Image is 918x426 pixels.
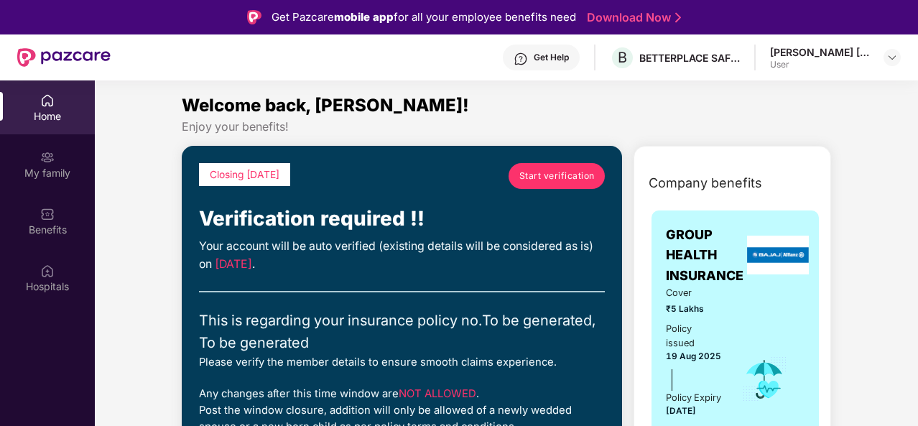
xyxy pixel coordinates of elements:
div: This is regarding your insurance policy no. To be generated, To be generated [199,310,605,354]
img: svg+xml;base64,PHN2ZyB3aWR0aD0iMjAiIGhlaWdodD0iMjAiIHZpZXdCb3g9IjAgMCAyMCAyMCIgZmlsbD0ibm9uZSIgeG... [40,150,55,165]
div: Your account will be auto verified (existing details will be considered as is) on . [199,238,605,274]
img: New Pazcare Logo [17,48,111,67]
img: svg+xml;base64,PHN2ZyBpZD0iSG9tZSIgeG1sbnM9Imh0dHA6Ly93d3cudzMub3JnLzIwMDAvc3ZnIiB3aWR0aD0iMjAiIG... [40,93,55,108]
a: Download Now [587,10,677,25]
span: B [618,49,627,66]
div: User [770,59,871,70]
span: 19 Aug 2025 [666,351,721,361]
div: Get Pazcare for all your employee benefits need [272,9,576,26]
div: BETTERPLACE SAFETY SOLUTIONS PRIVATE LIMITED [639,51,740,65]
img: insurerLogo [747,236,809,274]
a: Start verification [509,163,605,189]
span: Closing [DATE] [210,169,279,180]
div: Verification required !! [199,203,605,235]
img: svg+xml;base64,PHN2ZyBpZD0iSG9zcGl0YWxzIiB4bWxucz0iaHR0cDovL3d3dy53My5vcmcvMjAwMC9zdmciIHdpZHRoPS... [40,264,55,278]
div: Please verify the member details to ensure smooth claims experience. [199,354,605,371]
span: Start verification [519,169,595,182]
div: [PERSON_NAME] [PERSON_NAME] [770,45,871,59]
strong: mobile app [334,10,394,24]
img: svg+xml;base64,PHN2ZyBpZD0iRHJvcGRvd24tMzJ4MzIiIHhtbG5zPSJodHRwOi8vd3d3LnczLm9yZy8yMDAwL3N2ZyIgd2... [886,52,898,63]
img: Logo [247,10,261,24]
span: Welcome back, [PERSON_NAME]! [182,95,469,116]
span: NOT ALLOWED [399,387,476,400]
span: [DATE] [215,257,252,271]
span: GROUP HEALTH INSURANCE [666,225,743,286]
img: Stroke [675,10,681,25]
img: svg+xml;base64,PHN2ZyBpZD0iSGVscC0zMngzMiIgeG1sbnM9Imh0dHA6Ly93d3cudzMub3JnLzIwMDAvc3ZnIiB3aWR0aD... [514,52,528,66]
div: Policy Expiry [666,391,721,405]
img: svg+xml;base64,PHN2ZyBpZD0iQmVuZWZpdHMiIHhtbG5zPSJodHRwOi8vd3d3LnczLm9yZy8yMDAwL3N2ZyIgd2lkdGg9Ij... [40,207,55,221]
span: [DATE] [666,406,696,416]
img: icon [741,356,788,403]
span: Company benefits [649,173,762,193]
div: Enjoy your benefits! [182,119,831,134]
span: ₹5 Lakhs [666,302,721,316]
div: Policy issued [666,322,721,351]
span: Cover [666,286,721,300]
div: Get Help [534,52,569,63]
